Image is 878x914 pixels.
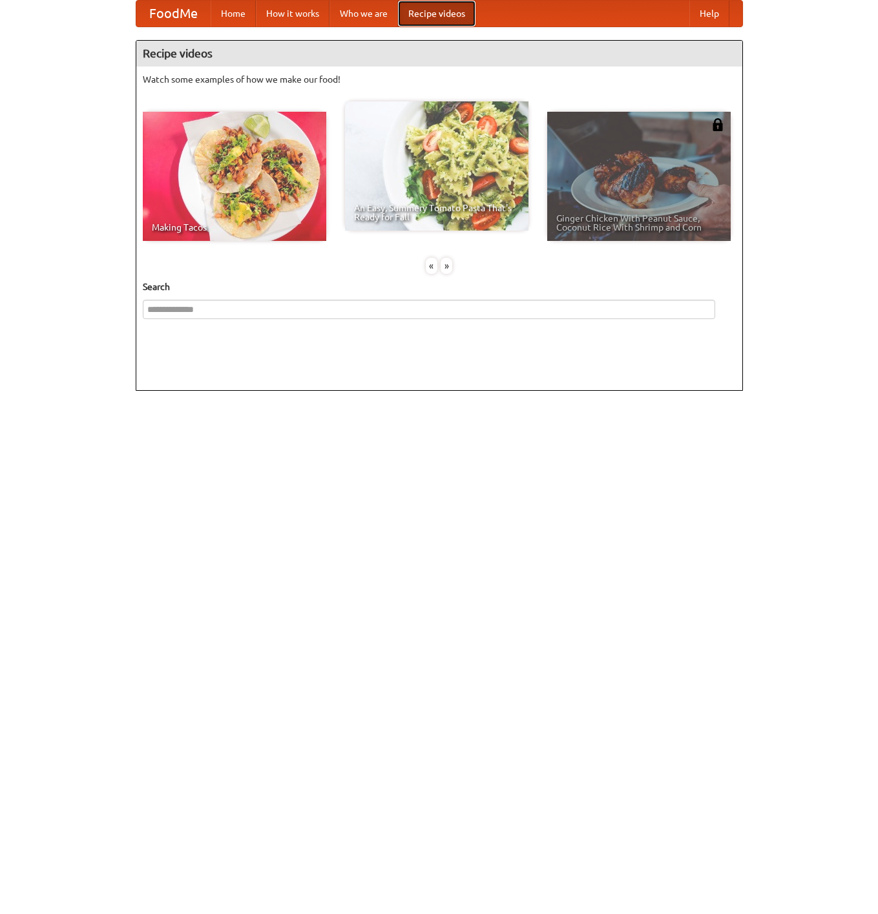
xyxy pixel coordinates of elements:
a: Recipe videos [398,1,476,26]
a: How it works [256,1,329,26]
span: An Easy, Summery Tomato Pasta That's Ready for Fall [354,203,519,222]
div: « [426,258,437,274]
h5: Search [143,280,736,293]
a: Who we are [329,1,398,26]
div: » [441,258,452,274]
a: An Easy, Summery Tomato Pasta That's Ready for Fall [345,101,528,231]
p: Watch some examples of how we make our food! [143,73,736,86]
a: Making Tacos [143,112,326,241]
img: 483408.png [711,118,724,131]
span: Making Tacos [152,223,317,232]
h4: Recipe videos [136,41,742,67]
a: Help [689,1,729,26]
a: FoodMe [136,1,211,26]
a: Home [211,1,256,26]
